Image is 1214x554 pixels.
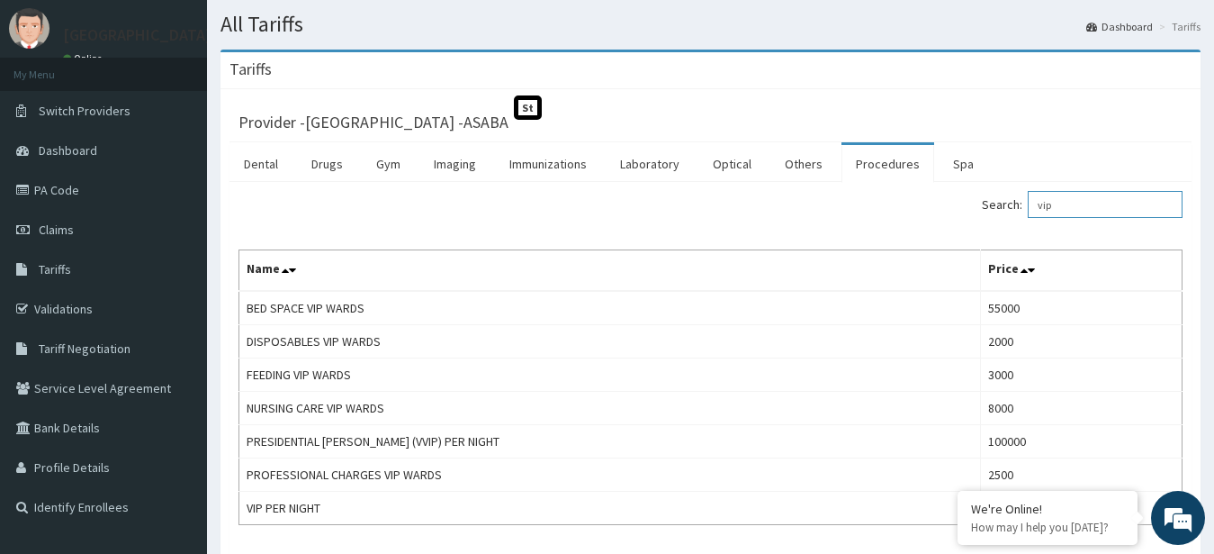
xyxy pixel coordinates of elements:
[1155,19,1201,34] li: Tariffs
[63,27,211,43] p: [GEOGRAPHIC_DATA]
[295,9,338,52] div: Minimize live chat window
[981,250,1183,292] th: Price
[981,291,1183,325] td: 55000
[239,459,981,492] td: PROFESSIONAL CHARGES VIP WARDS
[39,341,130,357] span: Tariff Negotiation
[606,145,694,183] a: Laboratory
[939,145,988,183] a: Spa
[841,145,934,183] a: Procedures
[1028,191,1183,218] input: Search:
[981,392,1183,425] td: 8000
[770,145,837,183] a: Others
[239,492,981,525] td: VIP PER NIGHT
[495,145,601,183] a: Immunizations
[220,13,1201,36] h1: All Tariffs
[229,61,272,77] h3: Tariffs
[63,52,106,65] a: Online
[981,459,1183,492] td: 2500
[514,95,542,120] span: St
[39,222,74,238] span: Claims
[229,145,292,183] a: Dental
[39,261,71,277] span: Tariffs
[239,325,981,359] td: DISPOSABLES VIP WARDS
[9,366,343,429] textarea: Type your message and hit 'Enter'
[971,501,1124,517] div: We're Online!
[698,145,766,183] a: Optical
[33,90,73,135] img: d_794563401_company_1708531726252_794563401
[1086,19,1153,34] a: Dashboard
[39,142,97,159] span: Dashboard
[238,114,508,131] h3: Provider - [GEOGRAPHIC_DATA] -ASABA
[239,359,981,392] td: FEEDING VIP WARDS
[981,425,1183,459] td: 100000
[94,101,302,124] div: Chat with us now
[239,425,981,459] td: PRESIDENTIAL [PERSON_NAME] (VVIP) PER NIGHT
[981,325,1183,359] td: 2000
[297,145,357,183] a: Drugs
[239,392,981,425] td: NURSING CARE VIP WARDS
[239,250,981,292] th: Name
[981,359,1183,392] td: 3000
[104,164,248,346] span: We're online!
[419,145,490,183] a: Imaging
[362,145,415,183] a: Gym
[239,291,981,325] td: BED SPACE VIP WARDS
[39,103,130,119] span: Switch Providers
[9,8,49,49] img: User Image
[971,520,1124,535] p: How may I help you today?
[982,191,1183,218] label: Search:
